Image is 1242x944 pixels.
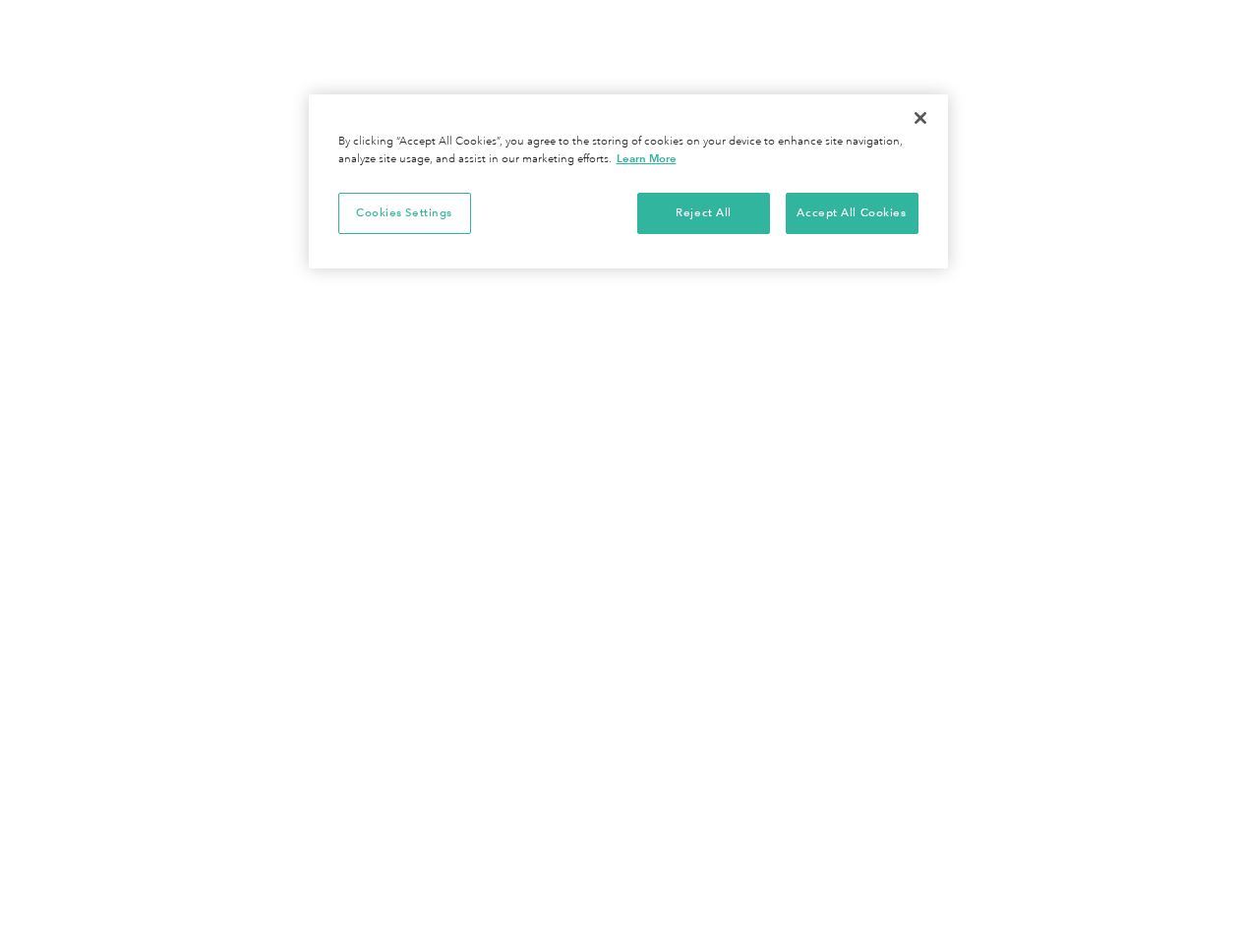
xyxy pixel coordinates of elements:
button: Accept All Cookies [786,193,918,234]
div: Cookie banner [309,94,948,268]
a: More information about your privacy, opens in a new tab [617,151,677,165]
button: Reject All [637,193,770,234]
div: Privacy [309,94,948,268]
button: Cookies Settings [338,193,471,234]
button: Close [899,96,942,140]
div: By clicking “Accept All Cookies”, you agree to the storing of cookies on your device to enhance s... [338,134,918,168]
